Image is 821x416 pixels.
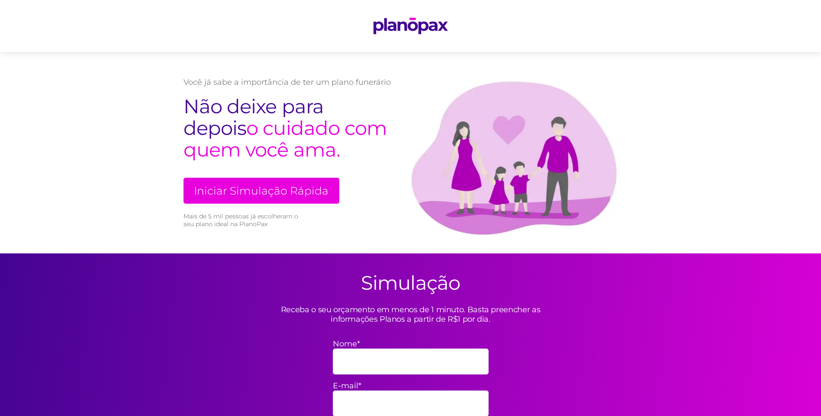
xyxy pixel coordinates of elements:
label: Nome* [333,339,489,349]
h2: Simulação [361,271,460,294]
a: Iniciar Simulação Rápida [184,178,339,204]
p: Você já sabe a importância de ter um plano funerário [184,77,391,87]
h2: o cuidado com quem você ama. [184,96,391,160]
span: Não deixe para depois [184,94,324,140]
img: family [391,69,638,236]
label: E-mail* [333,381,489,390]
p: Receba o seu orçamento em menos de 1 minuto. Basta preencher as informações Planos a partir de R$... [259,305,562,324]
small: Mais de 5 mil pessoas já escolheram o seu plano ideal na PlanoPax [184,212,303,228]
